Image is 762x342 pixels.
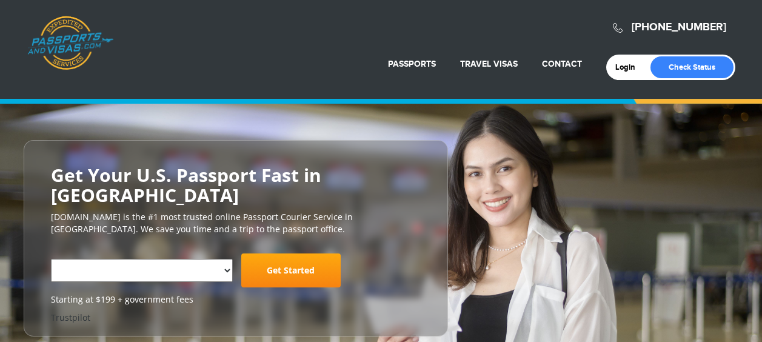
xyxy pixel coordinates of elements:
a: Trustpilot [51,312,90,323]
h2: Get Your U.S. Passport Fast in [GEOGRAPHIC_DATA] [51,165,421,205]
span: Starting at $199 + government fees [51,293,421,306]
a: Travel Visas [460,59,518,69]
a: Passports [388,59,436,69]
a: [PHONE_NUMBER] [632,21,726,34]
a: Login [615,62,644,72]
a: Passports & [DOMAIN_NAME] [27,16,113,70]
a: Contact [542,59,582,69]
p: [DOMAIN_NAME] is the #1 most trusted online Passport Courier Service in [GEOGRAPHIC_DATA]. We sav... [51,211,421,235]
a: Check Status [650,56,734,78]
a: Get Started [241,253,341,287]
